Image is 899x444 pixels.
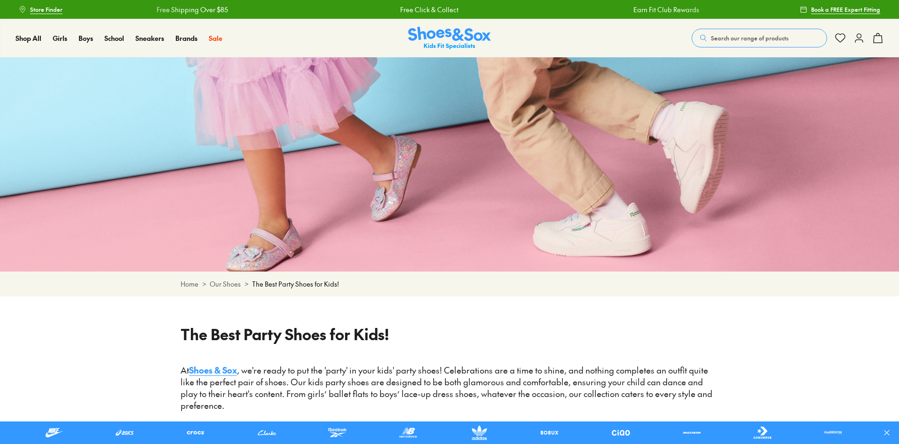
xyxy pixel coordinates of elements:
[79,33,93,43] a: Boys
[156,5,228,15] a: Free Shipping Over $85
[175,33,197,43] a: Brands
[210,279,241,289] a: Our Shoes
[53,33,67,43] a: Girls
[408,27,491,50] img: SNS_Logo_Responsive.svg
[800,1,880,18] a: Book a FREE Expert Fitting
[16,33,41,43] a: Shop All
[30,5,63,14] span: Store Finder
[19,1,63,18] a: Store Finder
[252,279,339,289] span: The Best Party Shoes for Kids!
[104,33,124,43] a: School
[692,29,827,47] button: Search our range of products
[181,364,714,411] span: At , we're ready to put the 'party' in your kids' party shoes! Celebrations are a time to shine, ...
[633,5,699,15] a: Earn Fit Club Rewards
[181,279,198,289] a: Home
[400,5,458,15] a: Free Click & Collect
[189,364,237,376] a: Shoes & Sox
[135,33,164,43] a: Sneakers
[711,34,789,42] span: Search our range of products
[408,27,491,50] a: Shoes & Sox
[181,279,718,289] div: > >
[209,33,222,43] a: Sale
[181,323,718,345] h2: The Best Party Shoes for Kids!
[811,5,880,14] span: Book a FREE Expert Fitting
